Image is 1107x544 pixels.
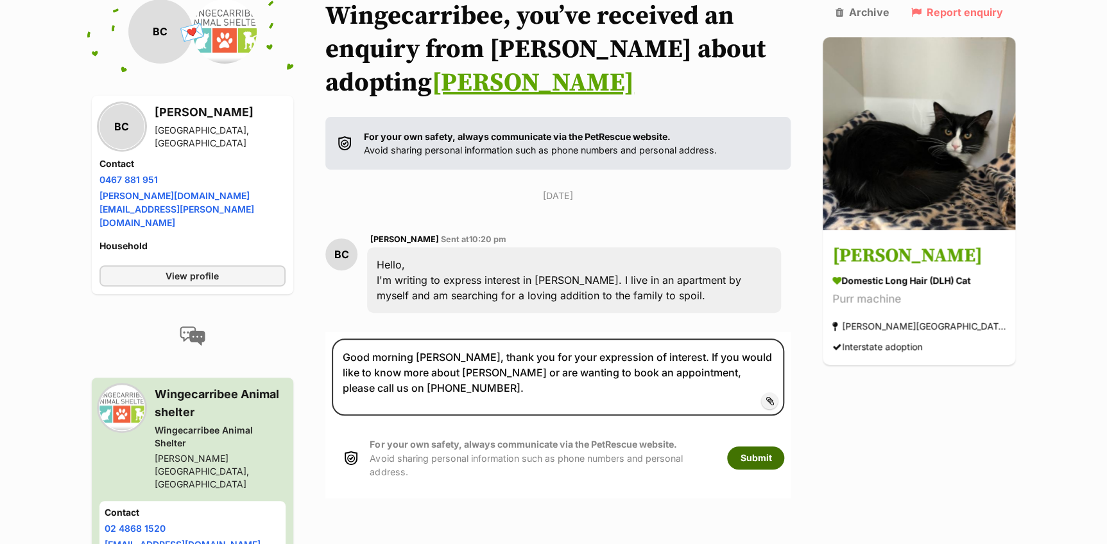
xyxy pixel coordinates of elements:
div: BC [325,238,357,270]
span: 10:20 pm [469,234,506,244]
h3: [PERSON_NAME] [155,103,286,121]
span: View profile [166,269,219,283]
a: [PERSON_NAME][DOMAIN_NAME][EMAIL_ADDRESS][PERSON_NAME][DOMAIN_NAME] [99,190,254,228]
p: [DATE] [325,189,791,202]
h4: Contact [99,157,286,170]
span: [PERSON_NAME] [370,234,439,244]
div: Domestic Long Hair (DLH) Cat [832,274,1006,288]
span: 💌 [178,18,207,46]
div: Wingecarribee Animal Shelter [155,424,286,450]
div: [PERSON_NAME][GEOGRAPHIC_DATA], [GEOGRAPHIC_DATA] [155,452,286,491]
a: View profile [99,265,286,286]
p: Avoid sharing personal information such as phone numbers and personal address. [370,437,714,478]
div: [GEOGRAPHIC_DATA], [GEOGRAPHIC_DATA] [155,124,286,150]
img: Wingecarribee Animal Shelter profile pic [99,385,144,430]
strong: For your own safety, always communicate via the PetRescue website. [364,131,671,142]
h3: [PERSON_NAME] [832,242,1006,271]
div: Purr machine [832,291,1006,308]
p: Avoid sharing personal information such as phone numbers and personal address. [364,130,717,157]
a: 02 4868 1520 [105,523,166,534]
a: Report enquiry [911,6,1003,18]
strong: For your own safety, always communicate via the PetRescue website. [370,439,676,450]
a: [PERSON_NAME] Domestic Long Hair (DLH) Cat Purr machine [PERSON_NAME][GEOGRAPHIC_DATA], [GEOGRAPH... [823,233,1015,365]
div: Hello, I'm writing to express interest in [PERSON_NAME]. I live in an apartment by myself and am ... [367,247,782,313]
h4: Contact [105,506,280,519]
a: [PERSON_NAME] [432,67,634,99]
div: [PERSON_NAME][GEOGRAPHIC_DATA], [GEOGRAPHIC_DATA] [832,318,1006,335]
h4: Household [99,240,286,252]
a: Archive [836,6,889,18]
div: BC [99,104,144,149]
h3: Wingecarribee Animal shelter [155,385,286,421]
span: Sent at [441,234,506,244]
a: 0467 881 951 [99,174,158,185]
div: Interstate adoption [832,338,922,356]
button: Submit [727,446,784,469]
img: conversation-icon-4a6f8262b818ee0b60e3300018af0b2d0b884aa5de6e9bcb8d3d4eeb1a70a7c4.svg [180,326,205,346]
img: Jasmine [823,37,1015,230]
